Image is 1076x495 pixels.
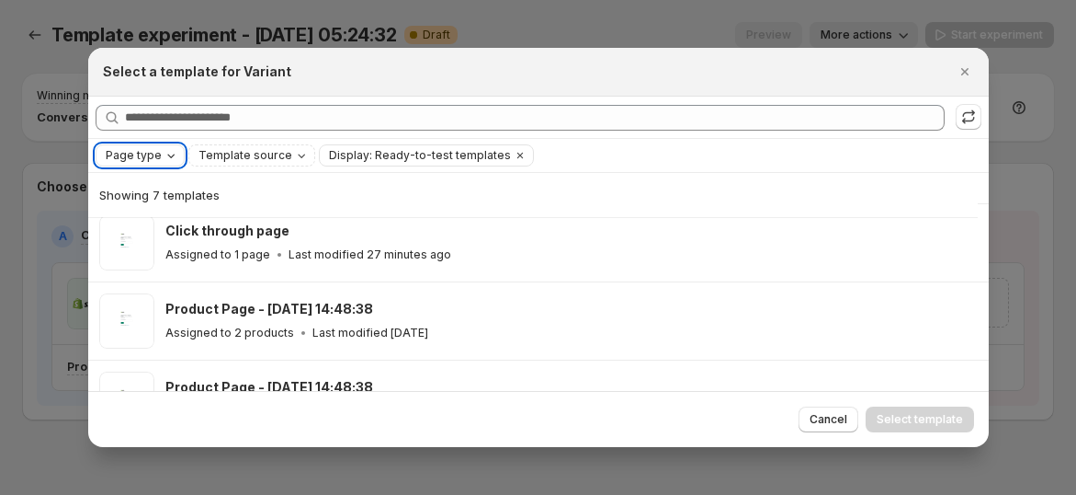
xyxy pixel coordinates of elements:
button: Cancel [799,407,858,432]
p: Last modified [DATE] [312,326,428,340]
button: Clear [511,145,529,166]
h3: Product Page - [DATE] 14:48:38 [165,378,373,397]
h3: Click through page [165,222,289,240]
span: Page type [106,148,162,163]
button: Page type [96,145,184,166]
span: Showing 7 templates [99,188,220,202]
button: Display: Ready-to-test templates [320,145,511,166]
span: Display: Ready-to-test templates [329,148,511,163]
button: Template source [189,145,314,166]
span: Cancel [810,412,847,427]
span: Template source [198,148,292,163]
h2: Select a template for Variant [103,63,291,81]
button: Close [952,59,978,85]
p: Assigned to 2 products [165,326,294,340]
h3: Product Page - [DATE] 14:48:38 [165,300,373,318]
p: Assigned to 1 page [165,247,270,262]
p: Last modified 27 minutes ago [289,247,451,262]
